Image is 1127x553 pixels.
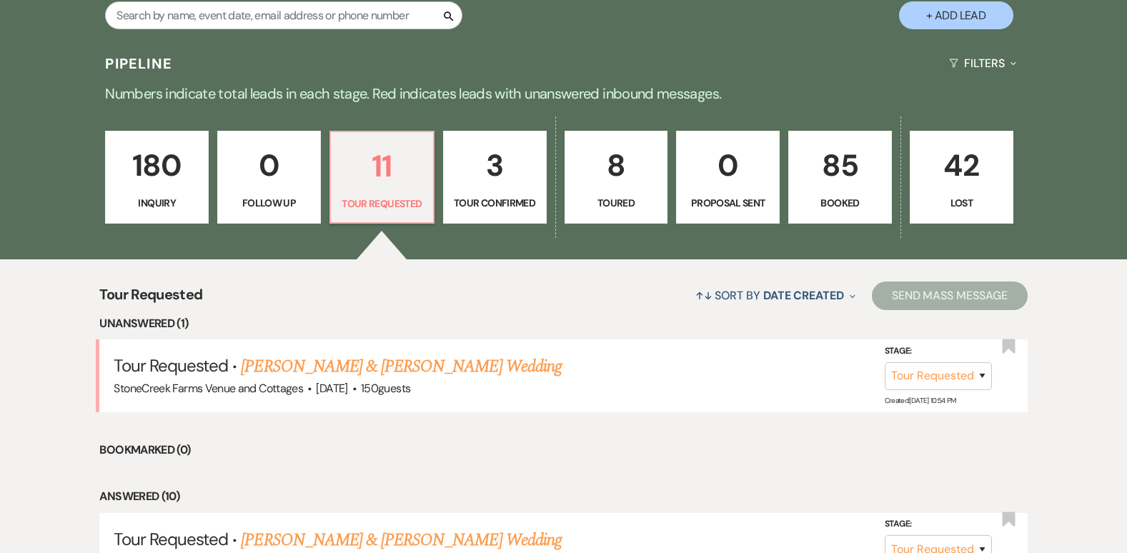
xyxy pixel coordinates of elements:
[798,141,883,189] p: 85
[685,195,770,211] p: Proposal Sent
[49,82,1078,105] p: Numbers indicate total leads in each stage. Red indicates leads with unanswered inbound messages.
[217,131,321,224] a: 0Follow Up
[763,288,844,303] span: Date Created
[943,44,1021,82] button: Filters
[105,131,209,224] a: 180Inquiry
[99,441,1027,459] li: Bookmarked (0)
[99,284,202,314] span: Tour Requested
[565,131,668,224] a: 8Toured
[329,131,435,224] a: 11Tour Requested
[798,195,883,211] p: Booked
[114,528,228,550] span: Tour Requested
[339,196,425,211] p: Tour Requested
[316,381,347,396] span: [DATE]
[885,517,992,532] label: Stage:
[241,354,561,379] a: [PERSON_NAME] & [PERSON_NAME] Wedding
[452,195,537,211] p: Tour Confirmed
[872,282,1028,310] button: Send Mass Message
[910,131,1013,224] a: 42Lost
[919,141,1004,189] p: 42
[899,1,1013,29] button: + Add Lead
[114,381,303,396] span: StoneCreek Farms Venue and Cottages
[685,141,770,189] p: 0
[574,195,659,211] p: Toured
[574,141,659,189] p: 8
[99,487,1027,506] li: Answered (10)
[241,527,561,553] a: [PERSON_NAME] & [PERSON_NAME] Wedding
[690,276,861,314] button: Sort By Date Created
[114,195,199,211] p: Inquiry
[452,141,537,189] p: 3
[361,381,410,396] span: 150 guests
[105,1,462,29] input: Search by name, event date, email address or phone number
[443,131,547,224] a: 3Tour Confirmed
[695,288,713,303] span: ↑↓
[227,195,312,211] p: Follow Up
[885,396,956,405] span: Created: [DATE] 10:54 PM
[676,131,780,224] a: 0Proposal Sent
[919,195,1004,211] p: Lost
[114,354,228,377] span: Tour Requested
[339,142,425,190] p: 11
[105,54,172,74] h3: Pipeline
[99,314,1027,333] li: Unanswered (1)
[114,141,199,189] p: 180
[227,141,312,189] p: 0
[885,344,992,359] label: Stage:
[788,131,892,224] a: 85Booked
